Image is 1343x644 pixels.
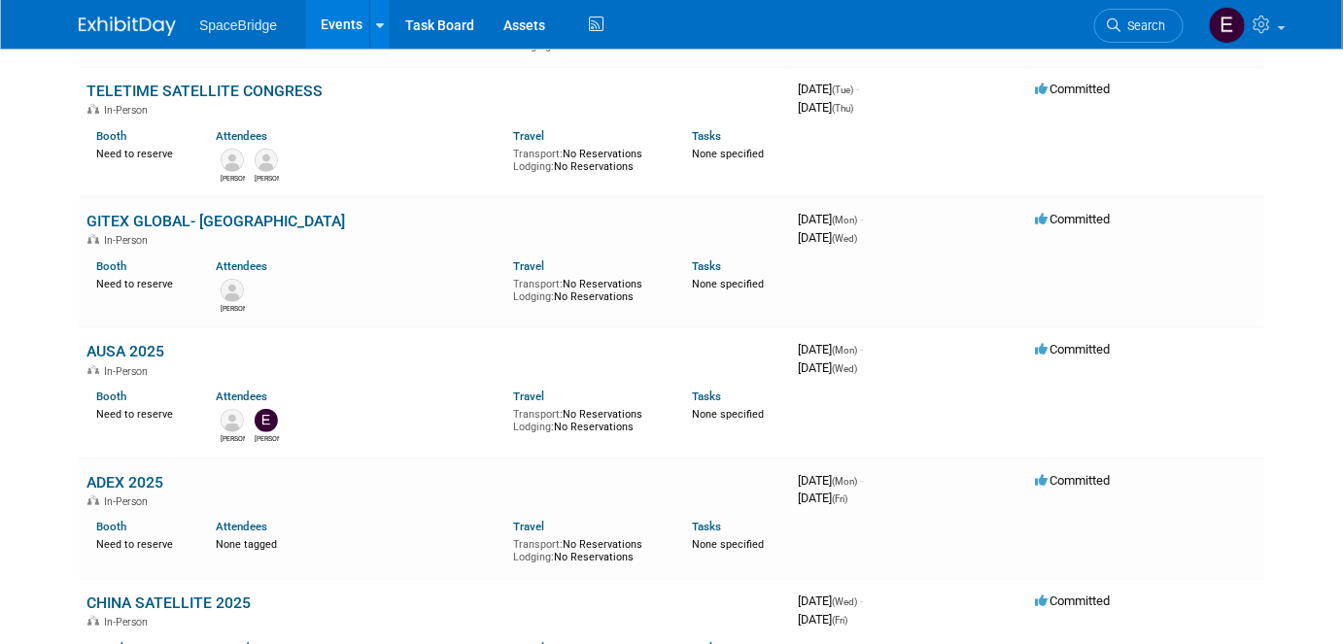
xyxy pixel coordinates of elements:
[856,82,859,96] span: -
[86,342,164,360] a: AUSA 2025
[104,234,154,247] span: In-Person
[96,534,187,552] div: Need to reserve
[96,390,126,403] a: Booth
[513,259,544,273] a: Travel
[86,593,251,612] a: CHINA SATELLITE 2025
[832,493,847,504] span: (Fri)
[255,409,278,432] img: Elizabeth Gelerman
[96,144,187,161] div: Need to reserve
[216,129,267,143] a: Attendees
[513,160,554,173] span: Lodging:
[513,129,544,143] a: Travel
[832,233,857,244] span: (Wed)
[798,212,863,226] span: [DATE]
[832,596,857,607] span: (Wed)
[692,129,721,143] a: Tasks
[1035,342,1110,356] span: Committed
[79,17,176,36] img: ExhibitDay
[87,234,99,244] img: In-Person Event
[513,390,544,403] a: Travel
[96,129,126,143] a: Booth
[221,409,244,432] img: Amir Kashani
[199,17,277,33] span: SpaceBridge
[513,40,554,52] span: Lodging:
[798,342,863,356] span: [DATE]
[221,172,245,184] div: Mike Di Paolo
[798,491,847,505] span: [DATE]
[255,172,279,184] div: Pedro Bonatto
[216,534,499,552] div: None tagged
[221,149,244,172] img: Mike Di Paolo
[87,104,99,114] img: In-Person Event
[104,495,154,508] span: In-Person
[513,520,544,533] a: Travel
[860,212,863,226] span: -
[860,342,863,356] span: -
[1094,9,1184,43] a: Search
[860,473,863,488] span: -
[255,432,279,444] div: Elizabeth Gelerman
[96,259,126,273] a: Booth
[1035,82,1110,96] span: Committed
[513,408,563,421] span: Transport:
[832,103,853,114] span: (Thu)
[1035,473,1110,488] span: Committed
[513,421,554,433] span: Lodging:
[692,278,764,290] span: None specified
[216,390,267,403] a: Attendees
[798,100,853,115] span: [DATE]
[513,144,663,174] div: No Reservations No Reservations
[87,495,99,505] img: In-Person Event
[86,473,163,491] a: ADEX 2025
[513,538,563,551] span: Transport:
[513,534,663,564] div: No Reservations No Reservations
[255,149,278,172] img: Pedro Bonatto
[692,538,764,551] span: None specified
[104,104,154,117] span: In-Person
[86,82,323,100] a: TELETIME SATELLITE CONGRESS
[1120,18,1165,33] span: Search
[860,593,863,608] span: -
[1035,212,1110,226] span: Committed
[87,365,99,375] img: In-Person Event
[1209,7,1246,44] img: Elizabeth Gelerman
[513,148,563,160] span: Transport:
[832,363,857,374] span: (Wed)
[1035,593,1110,608] span: Committed
[216,520,267,533] a: Attendees
[96,274,187,291] div: Need to reserve
[86,212,345,230] a: GITEX GLOBAL- [GEOGRAPHIC_DATA]
[692,390,721,403] a: Tasks
[798,612,847,627] span: [DATE]
[513,290,554,303] span: Lodging:
[832,85,853,95] span: (Tue)
[104,616,154,628] span: In-Person
[513,551,554,563] span: Lodging:
[221,302,245,314] div: Raj Malik
[798,360,857,375] span: [DATE]
[216,259,267,273] a: Attendees
[798,473,863,488] span: [DATE]
[513,404,663,434] div: No Reservations No Reservations
[221,279,244,302] img: Raj Malik
[692,408,764,421] span: None specified
[798,82,859,96] span: [DATE]
[798,230,857,245] span: [DATE]
[96,520,126,533] a: Booth
[832,345,857,356] span: (Mon)
[832,476,857,487] span: (Mon)
[513,278,563,290] span: Transport:
[96,404,187,422] div: Need to reserve
[832,615,847,626] span: (Fri)
[513,274,663,304] div: No Reservations No Reservations
[832,215,857,225] span: (Mon)
[692,148,764,160] span: None specified
[87,616,99,626] img: In-Person Event
[104,365,154,378] span: In-Person
[221,432,245,444] div: Amir Kashani
[692,520,721,533] a: Tasks
[798,593,863,608] span: [DATE]
[692,259,721,273] a: Tasks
